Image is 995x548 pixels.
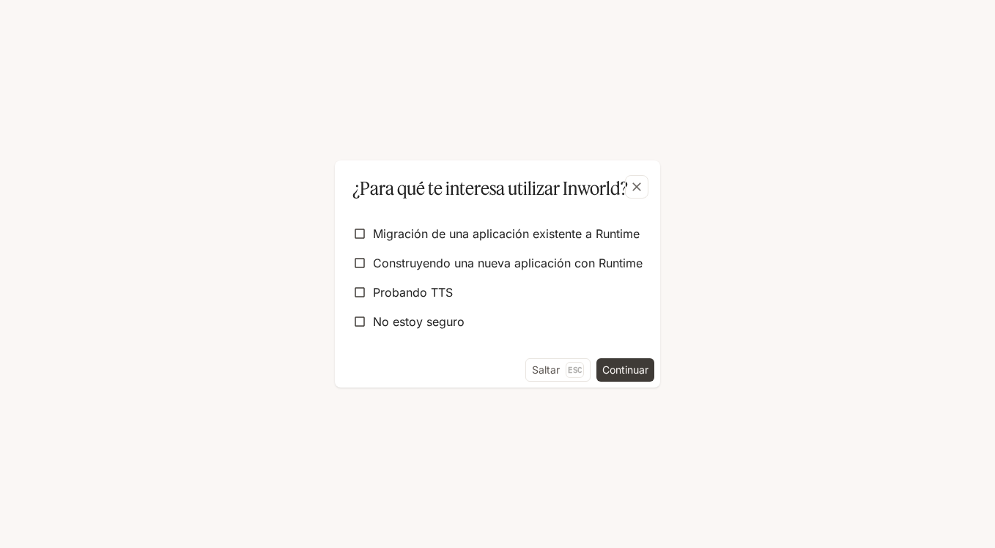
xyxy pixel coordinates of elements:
[373,256,643,270] font: Construyendo una nueva aplicación con Runtime
[568,365,582,375] font: Esc
[352,177,628,199] font: ¿Para qué te interesa utilizar Inworld?
[373,314,465,329] font: No estoy seguro
[373,285,453,300] font: Probando TTS
[602,363,648,376] font: Continuar
[373,226,640,241] font: Migración de una aplicación existente a Runtime
[596,358,654,382] button: Continuar
[525,358,591,382] button: SaltarEsc
[532,363,560,376] font: Saltar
